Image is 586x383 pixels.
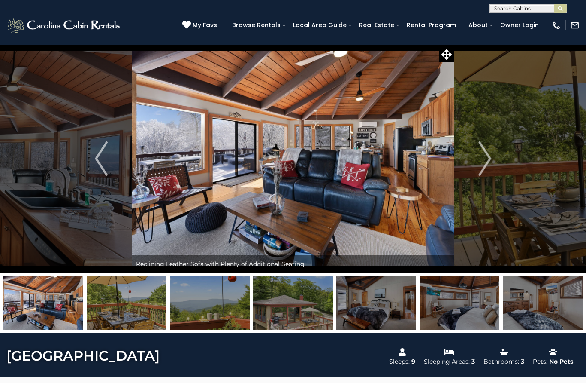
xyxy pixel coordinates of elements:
img: 167103755 [253,276,333,330]
img: arrow [95,141,108,176]
img: 167882445 [420,276,499,330]
img: 167103771 [170,276,250,330]
img: 167882440 [3,276,83,330]
a: Rental Program [402,18,460,32]
a: Browse Rentals [228,18,285,32]
a: About [464,18,492,32]
img: White-1-2.png [6,17,122,34]
a: Local Area Guide [289,18,351,32]
span: My Favs [193,21,217,30]
img: mail-regular-white.png [570,21,580,30]
button: Next [454,45,515,273]
div: Reclining Leather Sofa with Plenty of Additional Seating [132,255,454,273]
a: My Favs [182,21,219,30]
a: Real Estate [355,18,399,32]
img: arrow [478,141,491,176]
img: 167882446 [336,276,416,330]
img: phone-regular-white.png [552,21,561,30]
img: 167882447 [503,276,583,330]
button: Previous [71,45,132,273]
a: Owner Login [496,18,543,32]
img: 167103767 [87,276,166,330]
